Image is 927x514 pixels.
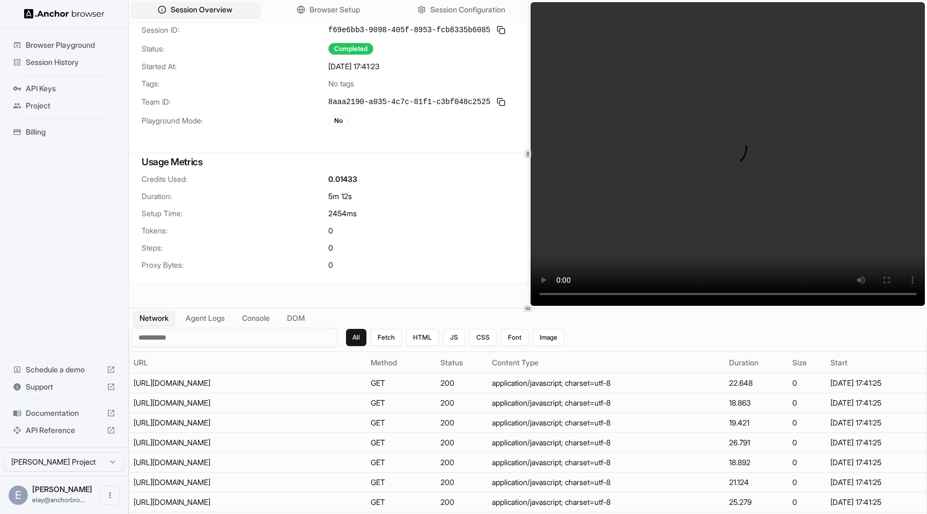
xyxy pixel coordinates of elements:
[436,473,488,493] td: 200
[9,123,120,141] div: Billing
[366,473,436,493] td: GET
[142,61,328,72] span: Started At:
[142,260,328,270] span: Proxy Bytes:
[26,100,115,111] span: Project
[26,364,102,375] span: Schedule a demo
[788,433,826,453] td: 0
[134,437,295,448] div: https://abs.twimg.com/responsive-web/client-web/vendor-dfe82965.8f17b49a.js
[792,357,822,368] div: Size
[826,433,926,453] td: [DATE] 17:41:25
[142,43,328,54] span: Status:
[142,155,515,170] h3: Usage Metrics
[9,422,120,439] div: API Reference
[346,329,366,346] button: All
[788,473,826,493] td: 0
[328,260,333,270] span: 0
[9,97,120,114] div: Project
[134,457,295,468] div: https://abs.twimg.com/responsive-web/client-web/vendor-cb2d071c.790f8aca.js
[26,40,115,50] span: Browser Playground
[9,80,120,97] div: API Keys
[134,378,295,388] div: https://abs.twimg.com/responsive-web/client-web/vendor-7940b00b.aafae34a.js
[443,329,465,346] button: JS
[436,373,488,393] td: 200
[328,208,357,219] span: 2454 ms
[501,329,528,346] button: Font
[142,115,328,126] span: Playground Mode:
[725,453,788,473] td: 18.892
[725,473,788,493] td: 21.124
[26,127,115,137] span: Billing
[142,208,328,219] span: Setup Time:
[328,225,333,236] span: 0
[488,433,725,453] td: application/javascript; charset=utf-8
[436,413,488,433] td: 200
[436,393,488,413] td: 200
[328,174,357,185] span: 0.01433
[9,405,120,422] div: Documentation
[26,408,102,418] span: Documentation
[788,413,826,433] td: 0
[100,486,120,505] button: Open menu
[9,361,120,378] div: Schedule a demo
[826,413,926,433] td: [DATE] 17:41:25
[366,393,436,413] td: GET
[26,425,102,436] span: API Reference
[826,493,926,512] td: [DATE] 17:41:25
[142,225,328,236] span: Tokens:
[729,357,784,368] div: Duration
[371,357,431,368] div: Method
[371,329,402,346] button: Fetch
[328,191,352,202] span: 5m 12s
[310,4,360,15] span: Browser Setup
[142,243,328,253] span: Steps:
[430,4,505,15] span: Session Configuration
[366,433,436,453] td: GET
[725,493,788,512] td: 25.279
[788,393,826,413] td: 0
[134,398,295,408] div: https://abs.twimg.com/responsive-web/client-web/vendor-e395fecc.99645cca.js
[488,473,725,493] td: application/javascript; charset=utf-8
[9,36,120,54] div: Browser Playground
[328,97,490,107] span: 8aaa2190-a035-4c7c-81f1-c3bf048c2525
[826,453,926,473] td: [DATE] 17:41:25
[725,413,788,433] td: 19.421
[366,493,436,512] td: GET
[826,393,926,413] td: [DATE] 17:41:25
[725,433,788,453] td: 26.791
[788,493,826,512] td: 0
[788,373,826,393] td: 0
[142,191,328,202] span: Duration:
[436,453,488,473] td: 200
[436,493,488,512] td: 200
[440,357,483,368] div: Status
[488,373,725,393] td: application/javascript; charset=utf-8
[134,477,295,488] div: https://abs.twimg.com/responsive-web/client-web/vendor-38c57b44.7266e9ba.js
[26,83,115,94] span: API Keys
[9,378,120,395] div: Support
[142,97,328,107] span: Team ID:
[179,311,231,326] button: Agent Logs
[366,373,436,393] td: GET
[725,393,788,413] td: 18.863
[236,311,276,326] button: Console
[142,174,328,185] span: Credits Used:
[533,329,564,346] button: Image
[32,484,92,494] span: Elay Gelbart
[366,453,436,473] td: GET
[830,357,922,368] div: Start
[328,25,490,35] span: f69e6bb3-9098-405f-8953-fcb8335b6085
[171,4,232,15] span: Session Overview
[32,496,85,504] span: elay@anchorbrowser.io
[826,473,926,493] td: [DATE] 17:41:25
[366,413,436,433] td: GET
[788,453,826,473] td: 0
[26,381,102,392] span: Support
[134,417,295,428] div: https://abs.twimg.com/responsive-web/client-web/vendor-aaaf2b0c.5c59c02a.js
[488,413,725,433] td: application/javascript; charset=utf-8
[9,54,120,71] div: Session History
[488,453,725,473] td: application/javascript; charset=utf-8
[24,9,105,19] img: Anchor Logo
[133,311,175,326] button: Network
[142,25,328,35] span: Session ID:
[488,393,725,413] td: application/javascript; charset=utf-8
